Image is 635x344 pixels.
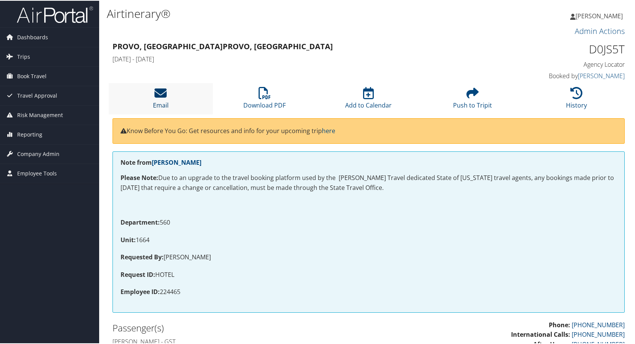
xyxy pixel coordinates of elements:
p: 1664 [121,235,617,244]
strong: Please Note: [121,173,158,181]
a: [PERSON_NAME] [570,4,630,27]
strong: Note from [121,158,201,166]
span: Reporting [17,124,42,143]
h4: [DATE] - [DATE] [113,54,494,63]
p: Due to an upgrade to the travel booking platform used by the [PERSON_NAME] Travel dedicated State... [121,172,617,192]
a: Download PDF [243,90,286,109]
span: Employee Tools [17,163,57,182]
h1: Airtinerary® [107,5,456,21]
span: Company Admin [17,144,59,163]
span: Risk Management [17,105,63,124]
span: Travel Approval [17,85,57,104]
span: Trips [17,47,30,66]
a: Email [153,90,169,109]
a: Add to Calendar [345,90,392,109]
strong: International Calls: [511,330,570,338]
a: History [566,90,587,109]
strong: Requested By: [121,252,164,260]
span: Dashboards [17,27,48,46]
h1: D0JS5T [505,40,625,56]
p: 224465 [121,286,617,296]
p: [PERSON_NAME] [121,252,617,262]
strong: Phone: [549,320,570,328]
a: [PHONE_NUMBER] [572,330,625,338]
p: Know Before You Go: Get resources and info for your upcoming trip [121,125,617,135]
a: [PHONE_NUMBER] [572,320,625,328]
a: [PERSON_NAME] [152,158,201,166]
p: 560 [121,217,617,227]
img: airportal-logo.png [17,5,93,23]
a: here [322,126,335,134]
h2: Passenger(s) [113,321,363,334]
strong: Request ID: [121,270,155,278]
a: [PERSON_NAME] [578,71,625,79]
span: [PERSON_NAME] [576,11,623,19]
a: Admin Actions [575,25,625,35]
span: Book Travel [17,66,47,85]
strong: Employee ID: [121,287,160,295]
h4: Agency Locator [505,59,625,68]
strong: Department: [121,217,160,226]
p: HOTEL [121,269,617,279]
strong: Provo, [GEOGRAPHIC_DATA] Provo, [GEOGRAPHIC_DATA] [113,40,333,51]
strong: Unit: [121,235,136,243]
h4: Booked by [505,71,625,79]
a: Push to Tripit [453,90,492,109]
